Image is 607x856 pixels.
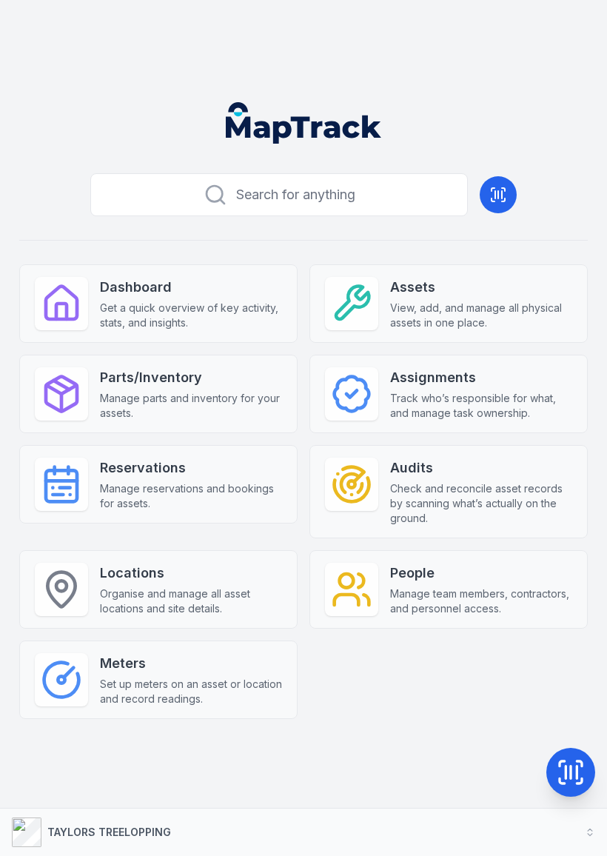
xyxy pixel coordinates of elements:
[100,301,282,330] span: Get a quick overview of key activity, stats, and insights.
[100,563,282,584] strong: Locations
[309,355,588,433] a: AssignmentsTrack who’s responsible for what, and manage task ownership.
[390,563,572,584] strong: People
[100,458,282,478] strong: Reservations
[390,367,572,388] strong: Assignments
[19,550,298,629] a: LocationsOrganise and manage all asset locations and site details.
[236,184,355,205] span: Search for anything
[309,264,588,343] a: AssetsView, add, and manage all physical assets in one place.
[390,277,572,298] strong: Assets
[90,173,468,216] button: Search for anything
[208,102,399,144] nav: Global
[47,826,171,838] strong: TAYLORS TREELOPPING
[19,445,298,524] a: ReservationsManage reservations and bookings for assets.
[100,391,282,421] span: Manage parts and inventory for your assets.
[390,481,572,526] span: Check and reconcile asset records by scanning what’s actually on the ground.
[19,641,298,719] a: MetersSet up meters on an asset or location and record readings.
[390,301,572,330] span: View, add, and manage all physical assets in one place.
[100,677,282,706] span: Set up meters on an asset or location and record readings.
[100,653,282,674] strong: Meters
[100,586,282,616] span: Organise and manage all asset locations and site details.
[19,355,298,433] a: Parts/InventoryManage parts and inventory for your assets.
[390,391,572,421] span: Track who’s responsible for what, and manage task ownership.
[100,277,282,298] strong: Dashboard
[309,550,588,629] a: PeopleManage team members, contractors, and personnel access.
[390,586,572,616] span: Manage team members, contractors, and personnel access.
[309,445,588,538] a: AuditsCheck and reconcile asset records by scanning what’s actually on the ground.
[100,481,282,511] span: Manage reservations and bookings for assets.
[19,264,298,343] a: DashboardGet a quick overview of key activity, stats, and insights.
[390,458,572,478] strong: Audits
[100,367,282,388] strong: Parts/Inventory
